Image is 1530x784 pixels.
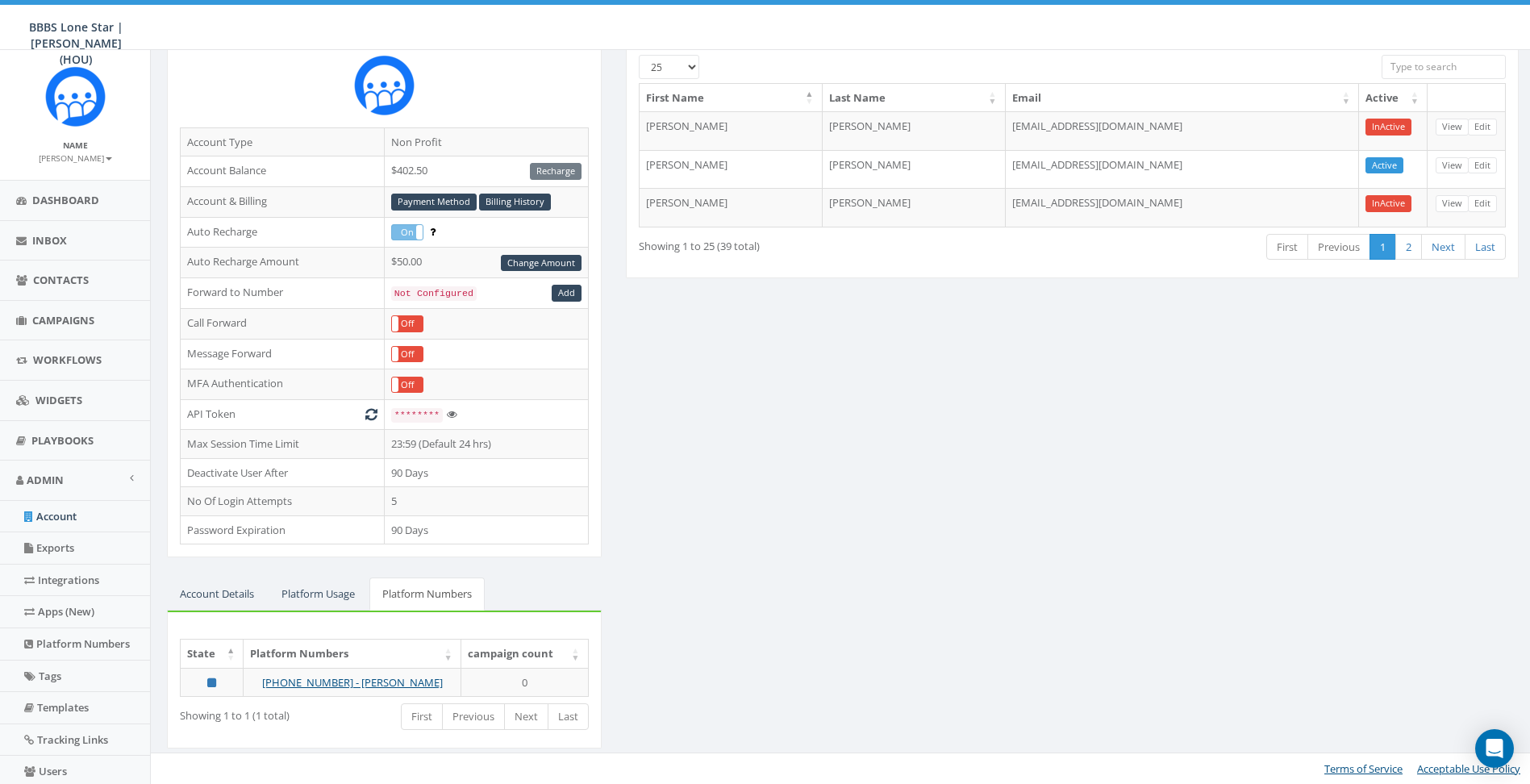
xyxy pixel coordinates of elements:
td: [PERSON_NAME] [640,111,823,150]
input: Type to search [1382,55,1506,79]
th: Active: activate to sort column ascending [1359,84,1428,112]
a: Change Amount [501,255,582,272]
td: [PERSON_NAME] [640,188,823,227]
div: Showing 1 to 1 (1 total) [180,702,336,724]
a: Edit [1468,157,1497,174]
a: View [1436,157,1469,174]
a: 2 [1395,234,1422,261]
a: First [401,703,443,730]
td: [PERSON_NAME] [823,188,1006,227]
a: Payment Method [391,194,477,211]
a: Active [1365,157,1403,174]
a: First [1266,234,1308,261]
td: Non Profit [384,127,588,156]
span: Contacts [33,273,89,287]
a: Next [1421,234,1465,261]
span: Widgets [35,393,82,407]
th: State: activate to sort column descending [181,640,244,668]
td: API Token [181,400,385,430]
a: Account Details [167,578,267,611]
td: [EMAIL_ADDRESS][DOMAIN_NAME] [1006,188,1359,227]
a: Terms of Service [1324,761,1403,776]
td: Password Expiration [181,515,385,544]
div: OnOff [391,224,423,241]
td: [PERSON_NAME] [823,150,1006,189]
td: Account Type [181,127,385,156]
td: $402.50 [384,156,588,187]
td: No Of Login Attempts [181,487,385,516]
small: [PERSON_NAME] [39,152,112,164]
a: Previous [1307,234,1370,261]
td: Auto Recharge [181,217,385,248]
a: Next [504,703,548,730]
td: Max Session Time Limit [181,429,385,458]
th: Email: activate to sort column ascending [1006,84,1359,112]
td: 23:59 (Default 24 hrs) [384,429,588,458]
td: Call Forward [181,308,385,339]
span: BBBS Lone Star | [PERSON_NAME] (HOU) [29,19,123,67]
a: Platform Usage [269,578,368,611]
th: Platform Numbers: activate to sort column ascending [244,640,461,668]
td: 90 Days [384,458,588,487]
label: Off [392,347,423,362]
td: Auto Recharge Amount [181,248,385,278]
td: Account Balance [181,156,385,187]
span: Dashboard [32,193,99,207]
th: campaign count: activate to sort column ascending [461,640,589,668]
span: Campaigns [32,313,94,327]
a: 1 [1369,234,1396,261]
a: InActive [1365,119,1411,136]
small: Name [63,140,88,151]
a: Last [548,703,589,730]
img: Rally_Corp_Icon_1.png [45,66,106,127]
td: [PERSON_NAME] [640,150,823,189]
a: [PERSON_NAME] [39,150,112,165]
td: $50.00 [384,248,588,278]
div: OnOff [391,377,423,394]
i: Generate New Token [365,409,377,419]
div: Showing 1 to 25 (39 total) [639,232,986,254]
label: On [392,225,423,240]
span: Workflows [33,352,102,367]
div: Open Intercom Messenger [1475,729,1514,768]
td: Forward to Number [181,278,385,309]
td: 90 Days [384,515,588,544]
td: 0 [461,668,589,697]
img: Rally_Corp_Icon_1.png [354,55,415,115]
div: OnOff [391,315,423,332]
span: Inbox [32,233,67,248]
a: InActive [1365,195,1411,212]
a: [PHONE_NUMBER] - [PERSON_NAME] [262,675,443,690]
td: [EMAIL_ADDRESS][DOMAIN_NAME] [1006,150,1359,189]
a: Add [552,285,582,302]
a: Last [1465,234,1506,261]
label: Off [392,377,423,393]
a: Platform Numbers [369,578,485,611]
td: [EMAIL_ADDRESS][DOMAIN_NAME] [1006,111,1359,150]
td: Account & Billing [181,186,385,217]
span: Enable to prevent campaign failure. [430,224,436,239]
label: Off [392,316,423,332]
a: Acceptable Use Policy [1417,761,1520,776]
div: OnOff [391,346,423,363]
td: MFA Authentication [181,369,385,400]
a: Billing History [479,194,551,211]
span: Playbooks [31,433,94,448]
a: Edit [1468,119,1497,136]
a: Previous [442,703,505,730]
code: Not Configured [391,286,477,301]
th: Last Name: activate to sort column ascending [823,84,1006,112]
td: [PERSON_NAME] [823,111,1006,150]
a: View [1436,195,1469,212]
a: Edit [1468,195,1497,212]
th: First Name: activate to sort column descending [640,84,823,112]
span: Admin [27,473,64,487]
a: View [1436,119,1469,136]
td: Deactivate User After [181,458,385,487]
td: Message Forward [181,339,385,369]
td: 5 [384,487,588,516]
